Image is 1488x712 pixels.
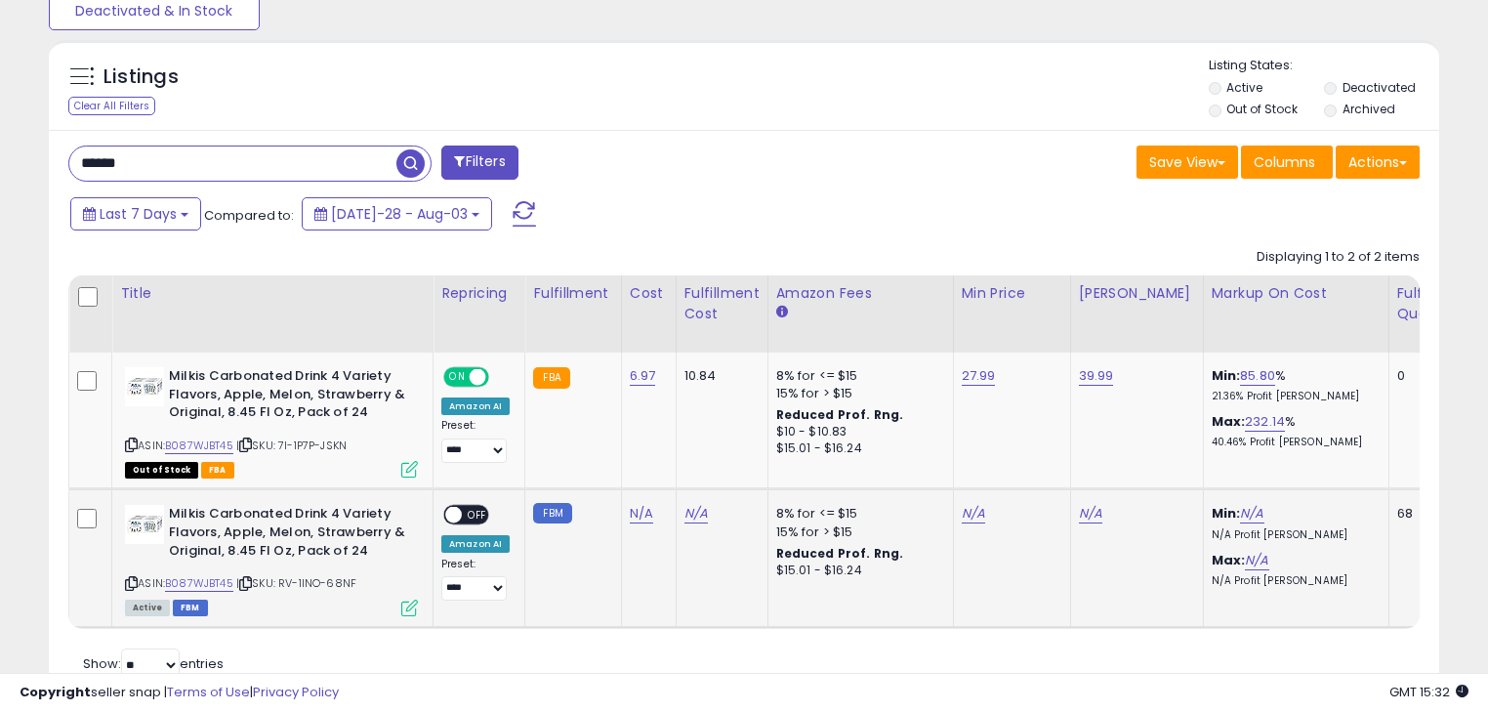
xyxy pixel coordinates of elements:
[684,504,708,524] a: N/A
[173,600,208,616] span: FBM
[776,440,938,457] div: $15.01 - $16.24
[486,369,517,386] span: OFF
[1257,248,1420,267] div: Displaying 1 to 2 of 2 items
[776,283,945,304] div: Amazon Fees
[1137,146,1238,179] button: Save View
[70,197,201,230] button: Last 7 Days
[236,438,347,453] span: | SKU: 7I-1P7P-JSKN
[125,367,418,476] div: ASIN:
[962,283,1062,304] div: Min Price
[1212,390,1374,403] p: 21.36% Profit [PERSON_NAME]
[1343,101,1395,117] label: Archived
[1397,283,1465,324] div: Fulfillable Quantity
[445,369,470,386] span: ON
[441,419,510,463] div: Preset:
[441,398,510,415] div: Amazon AI
[776,563,938,579] div: $15.01 - $16.24
[1240,504,1263,524] a: N/A
[1209,57,1440,75] p: Listing States:
[1212,551,1246,569] b: Max:
[165,438,233,454] a: B087WJBT45
[684,283,760,324] div: Fulfillment Cost
[1397,367,1458,385] div: 0
[1343,79,1416,96] label: Deactivated
[441,535,510,553] div: Amazon AI
[1079,366,1114,386] a: 39.99
[125,462,198,479] span: All listings that are currently out of stock and unavailable for purchase on Amazon
[1203,275,1388,353] th: The percentage added to the cost of goods (COGS) that forms the calculator for Min & Max prices.
[1397,505,1458,523] div: 68
[630,366,656,386] a: 6.97
[302,197,492,230] button: [DATE]-28 - Aug-03
[1212,413,1374,449] div: %
[533,367,569,389] small: FBA
[1254,152,1315,172] span: Columns
[125,505,418,613] div: ASIN:
[120,283,425,304] div: Title
[1389,683,1468,701] span: 2025-08-11 15:32 GMT
[1241,146,1333,179] button: Columns
[776,367,938,385] div: 8% for <= $15
[1212,574,1374,588] p: N/A Profit [PERSON_NAME]
[630,504,653,524] a: N/A
[83,654,224,673] span: Show: entries
[1079,283,1195,304] div: [PERSON_NAME]
[167,683,250,701] a: Terms of Use
[1212,436,1374,449] p: 40.46% Profit [PERSON_NAME]
[441,558,510,602] div: Preset:
[125,600,170,616] span: All listings currently available for purchase on Amazon
[1212,366,1241,385] b: Min:
[1212,283,1381,304] div: Markup on Cost
[169,505,406,565] b: Milkis Carbonated Drink 4 Variety Flavors, Apple, Melon, Strawberry & Original, 8.45 Fl Oz, Pack ...
[962,504,985,524] a: N/A
[776,385,938,402] div: 15% for > $15
[776,406,904,423] b: Reduced Prof. Rng.
[68,97,155,115] div: Clear All Filters
[236,575,356,591] span: | SKU: RV-1INO-68NF
[776,524,938,541] div: 15% for > $15
[253,683,339,701] a: Privacy Policy
[204,206,294,225] span: Compared to:
[1240,366,1275,386] a: 85.80
[169,367,406,427] b: Milkis Carbonated Drink 4 Variety Flavors, Apple, Melon, Strawberry & Original, 8.45 Fl Oz, Pack ...
[630,283,668,304] div: Cost
[1336,146,1420,179] button: Actions
[125,505,164,544] img: 41XWHZL2IBL._SL40_.jpg
[533,283,612,304] div: Fulfillment
[1212,528,1374,542] p: N/A Profit [PERSON_NAME]
[962,366,996,386] a: 27.99
[125,367,164,406] img: 41XWHZL2IBL._SL40_.jpg
[441,146,517,180] button: Filters
[776,424,938,440] div: $10 - $10.83
[1212,504,1241,523] b: Min:
[462,507,493,524] span: OFF
[201,462,234,479] span: FBA
[20,683,91,701] strong: Copyright
[776,304,788,321] small: Amazon Fees.
[776,545,904,562] b: Reduced Prof. Rng.
[1212,412,1246,431] b: Max:
[100,204,177,224] span: Last 7 Days
[103,63,179,91] h5: Listings
[1212,367,1374,403] div: %
[684,367,753,385] div: 10.84
[1245,551,1268,570] a: N/A
[20,684,339,702] div: seller snap | |
[441,283,517,304] div: Repricing
[331,204,468,224] span: [DATE]-28 - Aug-03
[1226,101,1298,117] label: Out of Stock
[1079,504,1102,524] a: N/A
[533,503,571,524] small: FBM
[1245,412,1285,432] a: 232.14
[776,505,938,523] div: 8% for <= $15
[1226,79,1262,96] label: Active
[165,575,233,592] a: B087WJBT45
